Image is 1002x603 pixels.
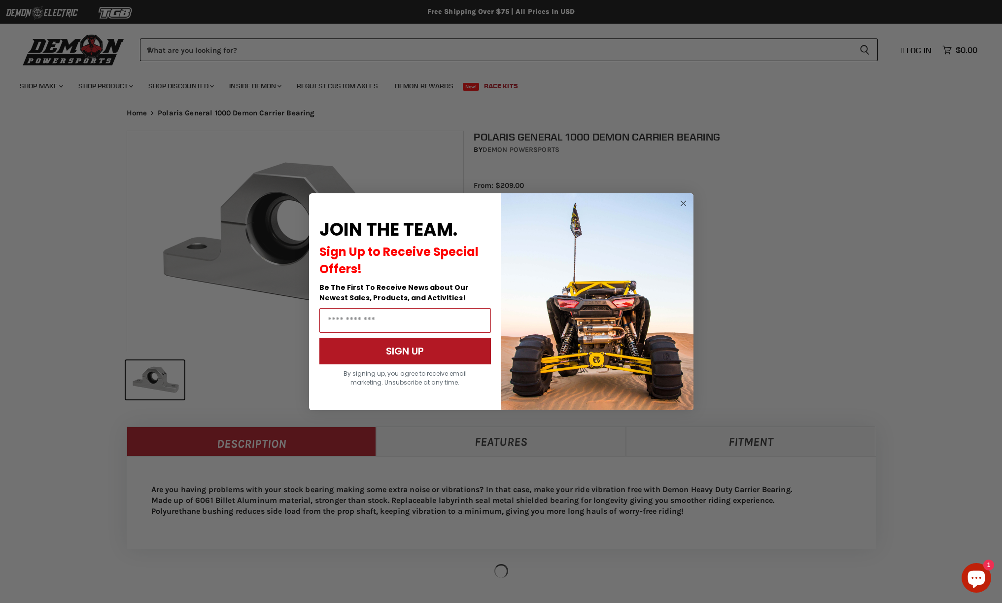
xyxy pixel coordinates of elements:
span: JOIN THE TEAM. [319,217,457,242]
button: SIGN UP [319,338,491,364]
img: a9095488-b6e7-41ba-879d-588abfab540b.jpeg [501,193,693,410]
button: Close dialog [677,197,690,210]
input: Email Address [319,308,491,333]
span: Sign Up to Receive Special Offers! [319,244,479,277]
span: By signing up, you agree to receive email marketing. Unsubscribe at any time. [344,369,467,387]
inbox-online-store-chat: Shopify online store chat [959,563,994,595]
span: Be The First To Receive News about Our Newest Sales, Products, and Activities! [319,283,469,303]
